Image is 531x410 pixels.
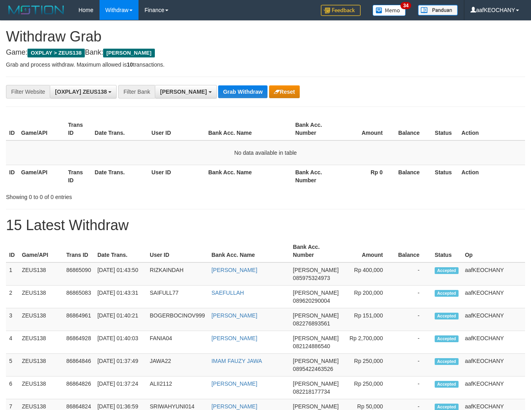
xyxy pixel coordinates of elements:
td: aafKEOCHANY [462,286,525,308]
th: Amount [342,240,395,262]
td: 1 [6,262,19,286]
td: ZEUS138 [19,376,63,399]
button: Grab Withdraw [218,85,267,98]
button: [PERSON_NAME] [155,85,217,99]
img: Button%20Memo.svg [373,5,406,16]
th: Game/API [18,118,65,140]
span: [PERSON_NAME] [293,267,339,273]
th: Trans ID [63,240,94,262]
td: aafKEOCHANY [462,262,525,286]
th: User ID [148,118,205,140]
th: Amount [339,118,395,140]
th: Trans ID [65,165,92,187]
div: Showing 0 to 0 of 0 entries [6,190,215,201]
td: ZEUS138 [19,354,63,376]
td: 3 [6,308,19,331]
span: [OXPLAY] ZEUS138 [55,89,107,95]
span: [PERSON_NAME] [293,312,339,319]
td: [DATE] 01:40:21 [94,308,147,331]
span: 34 [400,2,411,9]
a: [PERSON_NAME] [211,267,257,273]
span: Copy 082124886540 to clipboard [293,343,330,349]
a: SAEFULLAH [211,290,244,296]
span: Copy 0895422463526 to clipboard [293,366,333,372]
strong: 10 [127,61,133,68]
img: panduan.png [418,5,458,16]
span: [PERSON_NAME] [293,358,339,364]
h1: 15 Latest Withdraw [6,217,525,233]
td: 86864928 [63,331,94,354]
td: - [395,262,431,286]
td: [DATE] 01:37:24 [94,376,147,399]
span: [PERSON_NAME] [293,380,339,387]
th: Date Trans. [92,165,148,187]
span: Accepted [435,267,459,274]
td: 5 [6,354,19,376]
div: Filter Website [6,85,50,99]
th: ID [6,240,19,262]
th: Balance [394,165,431,187]
span: Copy 082276893561 to clipboard [293,320,330,327]
td: Rp 151,000 [342,308,395,331]
h4: Game: Bank: [6,49,525,57]
span: Accepted [435,358,459,365]
td: ALII2112 [146,376,208,399]
th: Bank Acc. Name [205,165,292,187]
td: [DATE] 01:43:50 [94,262,147,286]
th: Status [431,240,462,262]
span: Accepted [435,313,459,319]
a: [PERSON_NAME] [211,403,257,410]
th: ID [6,118,18,140]
th: Status [431,165,458,187]
td: RIZKAINDAH [146,262,208,286]
td: ZEUS138 [19,286,63,308]
a: [PERSON_NAME] [211,335,257,341]
span: Accepted [435,290,459,297]
td: aafKEOCHANY [462,331,525,354]
td: 2 [6,286,19,308]
th: Bank Acc. Number [292,165,339,187]
td: - [395,286,431,308]
th: Action [458,165,525,187]
td: JAWA22 [146,354,208,376]
span: Accepted [435,335,459,342]
th: Game/API [19,240,63,262]
th: User ID [148,165,205,187]
th: Date Trans. [94,240,147,262]
button: Reset [269,85,300,98]
td: SAIFULL77 [146,286,208,308]
h1: Withdraw Grab [6,29,525,45]
th: Op [462,240,525,262]
th: User ID [146,240,208,262]
span: OXPLAY > ZEUS138 [27,49,85,57]
a: [PERSON_NAME] [211,312,257,319]
td: 86865090 [63,262,94,286]
td: [DATE] 01:43:31 [94,286,147,308]
td: 86864961 [63,308,94,331]
div: Filter Bank [118,85,155,99]
span: Accepted [435,381,459,388]
td: aafKEOCHANY [462,376,525,399]
th: Trans ID [65,118,92,140]
td: 86864826 [63,376,94,399]
a: IMAM FAUZY JAWA [211,358,262,364]
th: Status [431,118,458,140]
span: [PERSON_NAME] [160,89,207,95]
span: Copy 089620290004 to clipboard [293,298,330,304]
td: Rp 200,000 [342,286,395,308]
td: FANIA04 [146,331,208,354]
td: 4 [6,331,19,354]
th: Bank Acc. Number [290,240,342,262]
th: ID [6,165,18,187]
td: - [395,331,431,354]
td: - [395,376,431,399]
img: Feedback.jpg [321,5,361,16]
th: Date Trans. [92,118,148,140]
th: Bank Acc. Number [292,118,339,140]
td: No data available in table [6,140,525,165]
span: Copy 082218177734 to clipboard [293,388,330,395]
td: Rp 400,000 [342,262,395,286]
td: aafKEOCHANY [462,308,525,331]
td: [DATE] 01:40:03 [94,331,147,354]
th: Bank Acc. Name [208,240,290,262]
